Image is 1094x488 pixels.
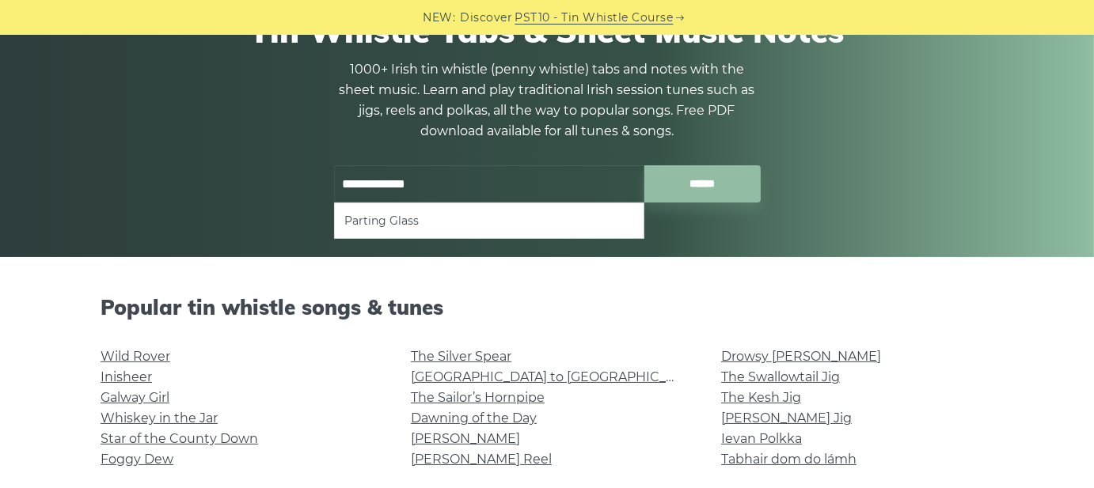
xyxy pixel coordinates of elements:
[333,59,761,142] p: 1000+ Irish tin whistle (penny whistle) tabs and notes with the sheet music. Learn and play tradi...
[101,349,170,364] a: Wild Rover
[411,369,703,384] a: [GEOGRAPHIC_DATA] to [GEOGRAPHIC_DATA]
[515,9,674,27] a: PST10 - Tin Whistle Course
[721,390,801,405] a: The Kesh Jig
[721,431,802,446] a: Ievan Polkka
[721,369,840,384] a: The Swallowtail Jig
[721,452,857,467] a: Tabhair dom do lámh
[411,452,552,467] a: [PERSON_NAME] Reel
[461,9,513,27] span: Discover
[344,211,634,230] li: Parting Glass
[101,390,169,405] a: Galway Girl
[101,410,218,426] a: Whiskey in the Jar
[101,369,152,384] a: Inisheer
[411,410,537,426] a: Dawning of the Day
[424,9,456,27] span: NEW:
[101,431,258,446] a: Star of the County Down
[101,12,993,50] h1: Tin Whistle Tabs & Sheet Music Notes
[411,390,545,405] a: The Sailor’s Hornpipe
[721,410,852,426] a: [PERSON_NAME] Jig
[101,295,993,320] h2: Popular tin whistle songs & tunes
[411,431,520,446] a: [PERSON_NAME]
[101,452,173,467] a: Foggy Dew
[721,349,881,364] a: Drowsy [PERSON_NAME]
[411,349,511,364] a: The Silver Spear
